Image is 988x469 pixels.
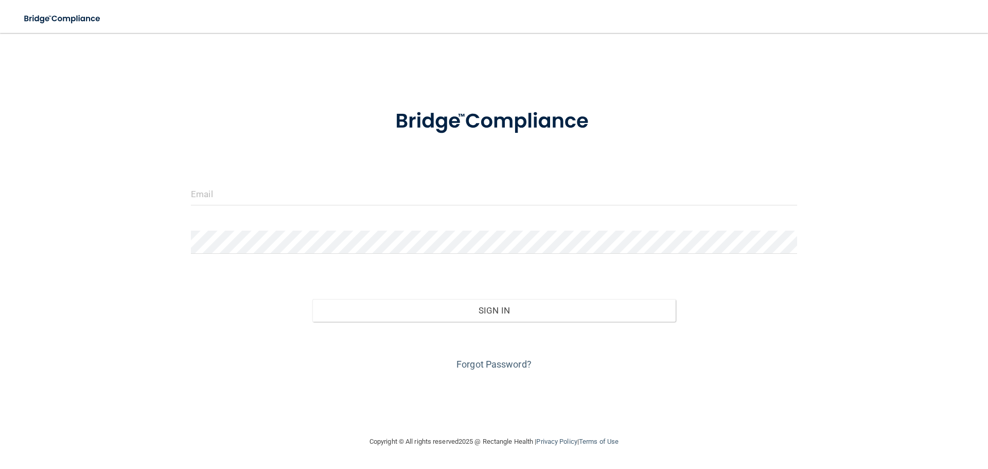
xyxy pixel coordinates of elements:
[191,182,797,205] input: Email
[579,438,619,445] a: Terms of Use
[306,425,682,458] div: Copyright © All rights reserved 2025 @ Rectangle Health | |
[374,95,614,148] img: bridge_compliance_login_screen.278c3ca4.svg
[15,8,110,29] img: bridge_compliance_login_screen.278c3ca4.svg
[312,299,676,322] button: Sign In
[456,359,532,370] a: Forgot Password?
[536,438,577,445] a: Privacy Policy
